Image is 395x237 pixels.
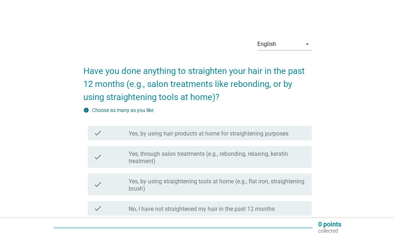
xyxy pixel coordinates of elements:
[129,150,306,165] label: Yes, through salon treatments (e.g., rebonding, relaxing, keratin treatment)
[93,176,102,192] i: check
[129,130,288,137] label: Yes, by using hair products at home for straightening purposes
[303,40,312,49] i: arrow_drop_down
[83,57,312,104] h2: Have you done anything to straighten your hair in the past 12 months (e.g., salon treatments like...
[129,205,275,213] label: No, I have not straightened my hair in the past 12 months
[257,41,276,47] div: English
[129,178,306,192] label: Yes, by using straightening tools at home (e.g., flat iron, straightening brush)
[318,221,341,228] p: 0 points
[318,228,341,234] p: collected
[92,107,154,113] label: Choose as many as you like
[83,107,89,113] i: info
[93,129,102,137] i: check
[93,204,102,213] i: check
[93,149,102,165] i: check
